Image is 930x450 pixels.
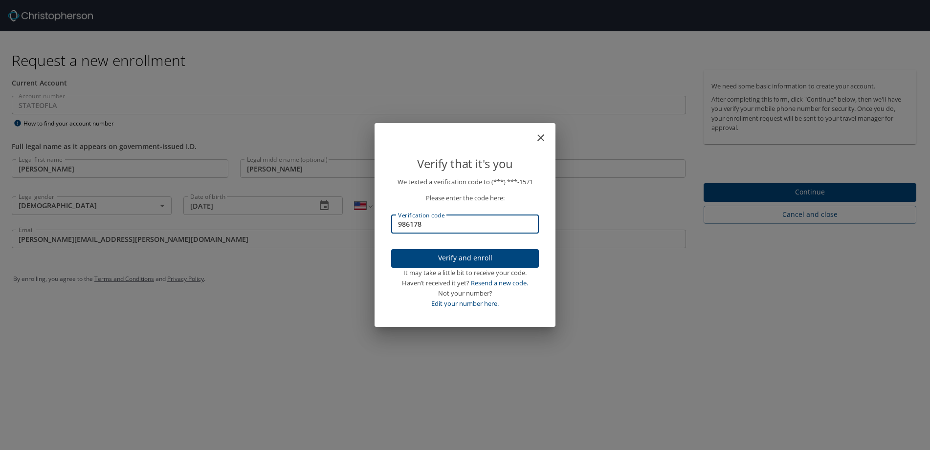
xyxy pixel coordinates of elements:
div: It may take a little bit to receive your code. [391,268,539,278]
p: Please enter the code here: [391,193,539,203]
div: Not your number? [391,288,539,299]
a: Resend a new code. [471,279,528,287]
p: Verify that it's you [391,154,539,173]
a: Edit your number here. [431,299,499,308]
button: close [540,127,552,139]
div: Haven’t received it yet? [391,278,539,288]
button: Verify and enroll [391,249,539,268]
p: We texted a verification code to (***) ***- 1571 [391,177,539,187]
span: Verify and enroll [399,252,531,264]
